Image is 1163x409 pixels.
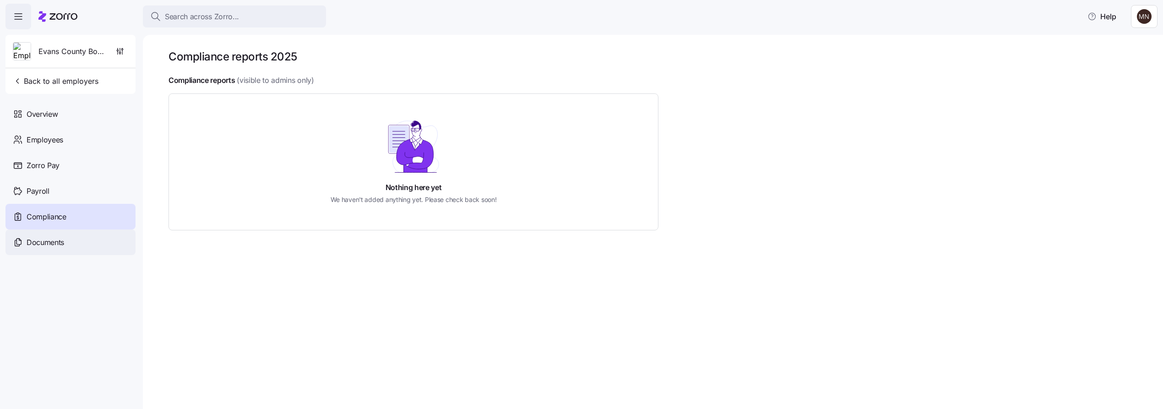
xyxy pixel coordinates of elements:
h4: Compliance reports [168,75,235,86]
a: Employees [5,127,136,153]
span: Back to all employers [13,76,98,87]
span: Overview [27,109,58,120]
span: Evans County Board of Commissioners [38,46,104,57]
a: Overview [5,101,136,127]
a: Compliance [5,204,136,229]
h4: Nothing here yet [386,182,442,193]
span: Help [1087,11,1116,22]
img: dc938221b72ee2fbc86e5e09f1355759 [1137,9,1152,24]
a: Documents [5,229,136,255]
span: Compliance [27,211,66,223]
button: Help [1080,7,1124,26]
button: Search across Zorro... [143,5,326,27]
img: Employer logo [13,43,31,61]
span: Zorro Pay [27,160,60,171]
span: Documents [27,237,64,248]
span: (visible to admins only) [237,75,314,86]
span: Employees [27,134,63,146]
a: Payroll [5,178,136,204]
button: Back to all employers [9,72,102,90]
span: Search across Zorro... [165,11,239,22]
h5: We haven't added anything yet. Please check back soon! [331,195,497,204]
span: Payroll [27,185,49,197]
h1: Compliance reports 2025 [168,49,297,64]
a: Zorro Pay [5,153,136,178]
